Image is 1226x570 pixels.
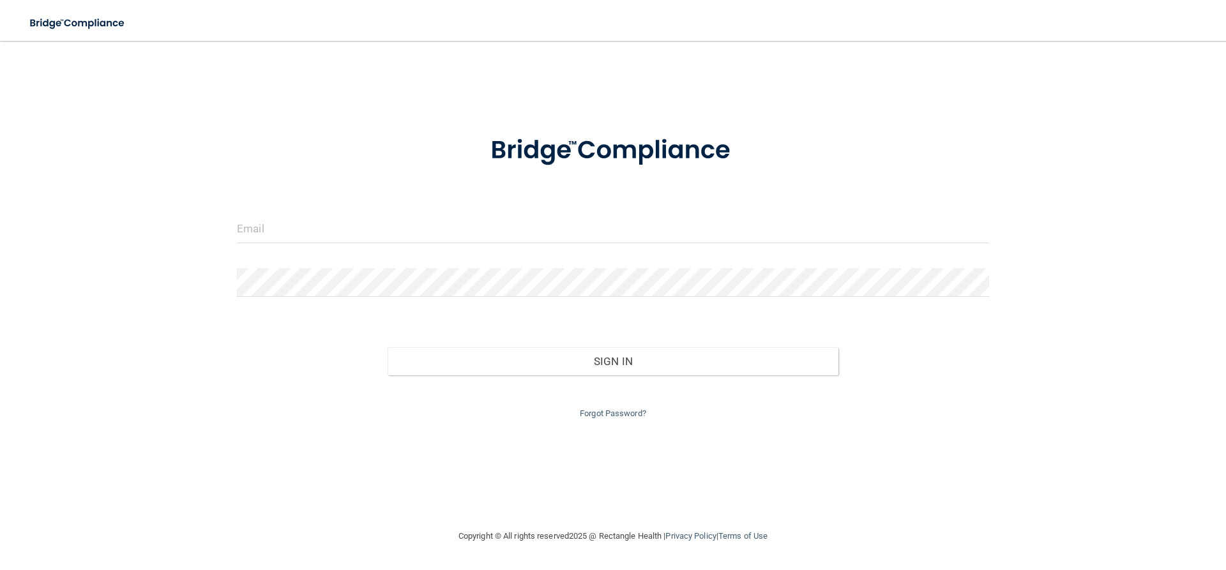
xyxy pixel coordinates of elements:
[380,516,846,557] div: Copyright © All rights reserved 2025 @ Rectangle Health | |
[665,531,716,541] a: Privacy Policy
[237,214,989,243] input: Email
[718,531,768,541] a: Terms of Use
[388,347,839,375] button: Sign In
[580,409,646,418] a: Forgot Password?
[464,117,762,184] img: bridge_compliance_login_screen.278c3ca4.svg
[19,10,137,36] img: bridge_compliance_login_screen.278c3ca4.svg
